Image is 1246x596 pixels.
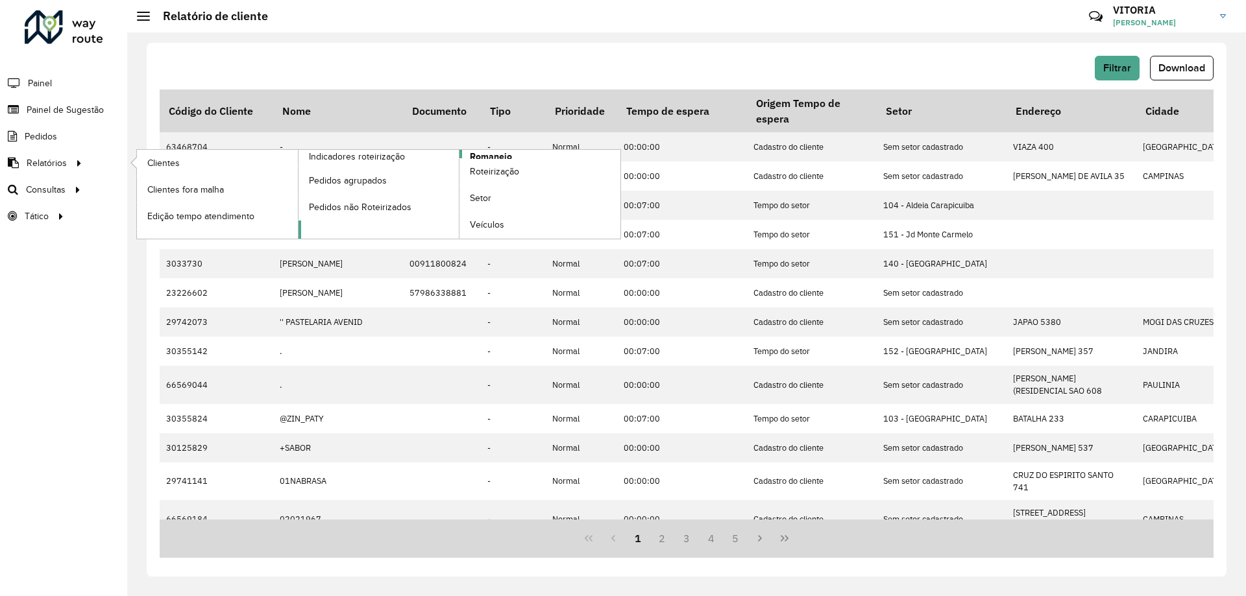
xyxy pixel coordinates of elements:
[724,526,748,551] button: 5
[160,337,273,366] td: 30355142
[546,433,617,462] td: Normal
[403,278,481,307] td: 57986338881
[617,249,747,278] td: 00:07:00
[546,500,617,538] td: Normal
[877,220,1007,249] td: 151 - Jd Monte Carmelo
[772,526,797,551] button: Last Page
[25,130,57,143] span: Pedidos
[877,278,1007,307] td: Sem setor cadastrado
[747,278,877,307] td: Cadastro do cliente
[147,209,254,223] span: Edição tempo atendimento
[481,132,546,161] td: -
[546,249,617,278] td: Normal
[877,433,1007,462] td: Sem setor cadastrado
[747,191,877,220] td: Tempo do setor
[299,150,621,239] a: Romaneio
[470,191,491,205] span: Setor
[617,278,747,307] td: 00:00:00
[481,404,546,433] td: -
[1150,56,1214,80] button: Download
[617,366,747,403] td: 00:00:00
[273,433,403,462] td: +SABOR
[650,526,674,551] button: 2
[160,462,273,500] td: 29741141
[1007,462,1136,500] td: CRUZ DO ESPIRITO SANTO 741
[160,89,273,132] th: Código do Cliente
[747,307,877,337] td: Cadastro do cliente
[28,77,52,90] span: Painel
[1007,337,1136,366] td: [PERSON_NAME] 357
[459,159,620,185] a: Roteirização
[299,194,459,220] a: Pedidos não Roteirizados
[481,89,546,132] th: Tipo
[160,307,273,337] td: 29742073
[150,9,268,23] h2: Relatório de cliente
[747,462,877,500] td: Cadastro do cliente
[617,89,747,132] th: Tempo de espera
[877,366,1007,403] td: Sem setor cadastrado
[137,150,459,239] a: Indicadores roteirização
[546,278,617,307] td: Normal
[459,212,620,238] a: Veículos
[147,183,224,197] span: Clientes fora malha
[459,185,620,211] a: Setor
[403,249,481,278] td: 00911800824
[1007,404,1136,433] td: BATALHA 233
[273,500,403,538] td: 02021967
[1007,89,1136,132] th: Endereço
[877,404,1007,433] td: 103 - [GEOGRAPHIC_DATA]
[546,337,617,366] td: Normal
[273,307,403,337] td: '' PASTELARIA AVENID
[877,161,1007,191] td: Sem setor cadastrado
[546,404,617,433] td: Normal
[546,132,617,161] td: Normal
[273,278,403,307] td: [PERSON_NAME]
[309,200,411,214] span: Pedidos não Roteirizados
[470,218,504,232] span: Veículos
[747,89,877,132] th: Origem Tempo de espera
[1007,500,1136,538] td: [STREET_ADDRESS][PERSON_NAME]
[747,161,877,191] td: Cadastro do cliente
[877,337,1007,366] td: 152 - [GEOGRAPHIC_DATA]
[617,220,747,249] td: 00:07:00
[877,500,1007,538] td: Sem setor cadastrado
[877,462,1007,500] td: Sem setor cadastrado
[748,526,772,551] button: Next Page
[1158,62,1205,73] span: Download
[481,307,546,337] td: -
[626,526,650,551] button: 1
[160,500,273,538] td: 66569184
[1007,161,1136,191] td: [PERSON_NAME] DE AVILA 35
[273,366,403,403] td: .
[747,132,877,161] td: Cadastro do cliente
[1082,3,1110,30] a: Contato Rápido
[160,433,273,462] td: 30125829
[481,249,546,278] td: -
[1007,132,1136,161] td: VIAZA 400
[617,404,747,433] td: 00:07:00
[27,103,104,117] span: Painel de Sugestão
[481,433,546,462] td: -
[747,249,877,278] td: Tempo do setor
[309,150,405,163] span: Indicadores roteirização
[747,337,877,366] td: Tempo do setor
[273,337,403,366] td: .
[470,150,512,163] span: Romaneio
[273,132,403,161] td: -
[137,150,298,176] a: Clientes
[273,462,403,500] td: 01NABRASA
[1095,56,1140,80] button: Filtrar
[403,89,481,132] th: Documento
[470,165,519,178] span: Roteirização
[160,278,273,307] td: 23226602
[1113,17,1210,29] span: [PERSON_NAME]
[273,249,403,278] td: [PERSON_NAME]
[481,462,546,500] td: -
[147,156,180,170] span: Clientes
[26,183,66,197] span: Consultas
[877,89,1007,132] th: Setor
[546,89,617,132] th: Prioridade
[877,132,1007,161] td: Sem setor cadastrado
[481,500,546,538] td: -
[25,209,49,223] span: Tático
